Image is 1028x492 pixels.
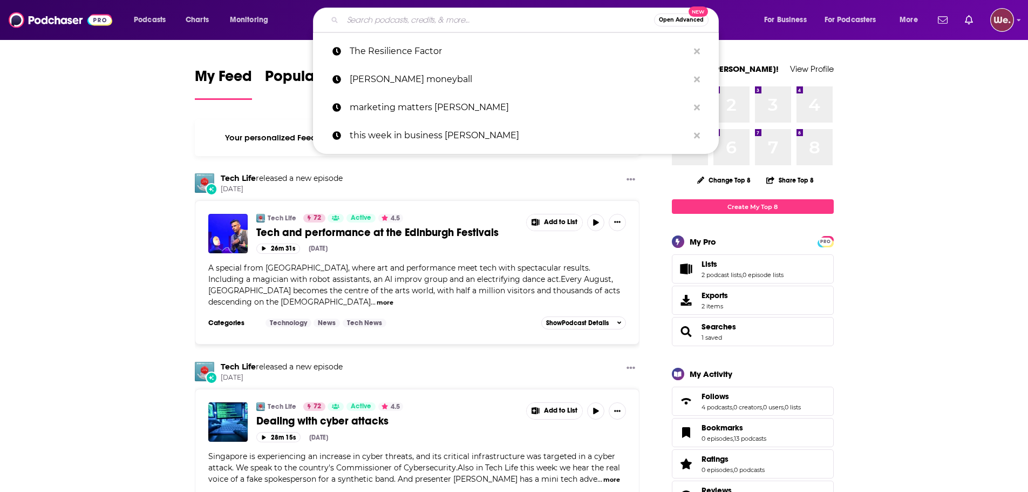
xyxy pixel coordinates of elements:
span: Monitoring [230,12,268,28]
a: Lists [676,261,697,277]
span: Logged in as LondonInsights [990,8,1014,32]
div: New Episode [206,372,217,383]
span: , [732,403,733,411]
a: 4 podcasts [702,403,732,411]
span: My Feed [195,67,252,92]
a: Technology [265,319,311,327]
span: 72 [314,401,321,412]
img: Tech and performance at the Edinburgh Festivals [208,214,248,253]
h3: released a new episode [221,173,343,184]
span: [DATE] [221,185,343,194]
a: Follows [676,394,697,409]
button: Show profile menu [990,8,1014,32]
a: Tech News [343,319,386,327]
div: My Pro [690,237,716,247]
span: Add to List [544,407,577,415]
a: My Feed [195,67,252,100]
span: Add to List [544,218,577,226]
h3: released a new episode [221,362,343,372]
span: Dealing with cyber attacks [256,414,389,428]
a: Ratings [702,454,765,464]
img: Podchaser - Follow, Share and Rate Podcasts [9,10,112,30]
span: Charts [186,12,209,28]
div: Search podcasts, credits, & more... [323,8,729,32]
button: open menu [818,11,892,29]
span: , [762,403,763,411]
a: Follows [702,392,801,401]
p: The Resilience Factor [350,37,689,65]
a: 0 episodes [702,435,733,442]
span: Searches [672,317,834,346]
a: Tech Life [268,402,296,411]
a: 72 [303,402,325,411]
span: Ratings [672,449,834,478]
span: , [733,435,734,442]
span: , [784,403,785,411]
a: marketing matters [PERSON_NAME] [313,93,719,122]
img: Tech Life [256,402,265,411]
button: Show More Button [527,403,583,419]
button: 28m 15s [256,432,301,442]
span: Active [351,213,371,224]
span: Ratings [702,454,729,464]
img: Tech Life [195,362,214,381]
span: Bookmarks [702,423,743,433]
span: Podcasts [134,12,166,28]
a: News [314,319,340,327]
div: Your personalized Feed is curated based on the Podcasts, Creators, Users, and Lists that you Follow. [195,119,640,156]
a: Welcome [PERSON_NAME]! [672,64,779,74]
span: Popular Feed [265,67,357,92]
button: Show More Button [622,362,639,375]
a: Bookmarks [702,423,766,433]
button: 4.5 [378,402,403,411]
img: User Profile [990,8,1014,32]
span: Exports [676,293,697,308]
input: Search podcasts, credits, & more... [343,11,654,29]
button: more [377,298,393,307]
h3: Categories [208,319,257,327]
span: 2 items [702,302,728,310]
a: Searches [676,324,697,339]
a: Create My Top 8 [672,199,834,214]
a: Exports [672,286,834,315]
a: Charts [179,11,215,29]
span: Open Advanced [659,17,704,23]
a: Active [346,402,376,411]
button: 26m 31s [256,244,300,254]
span: Searches [702,322,736,332]
a: Lists [702,259,784,269]
span: Follows [672,387,834,416]
a: 2 podcast lists [702,271,741,279]
span: , [741,271,743,279]
p: wharton moneyball [350,65,689,93]
span: ... [597,474,602,484]
span: For Podcasters [825,12,876,28]
img: Dealing with cyber attacks [208,402,248,442]
span: Singapore is experiencing an increase in cyber threats, and its critical infrastructure was targe... [208,451,620,484]
img: Tech Life [195,173,214,193]
span: Active [351,401,371,412]
button: 4.5 [378,214,403,223]
a: Tech Life [268,214,296,223]
button: Show More Button [609,214,626,231]
p: marketing matters wharton [350,93,689,122]
span: A special from [GEOGRAPHIC_DATA], where art and performance meet tech with spectacular results. I... [208,263,620,307]
button: Open AdvancedNew [654,14,709,26]
div: My Activity [690,369,732,379]
button: ShowPodcast Details [541,316,627,329]
a: 0 podcasts [734,466,765,474]
span: New [689,6,708,17]
a: Tech Life [256,214,265,223]
span: Lists [702,259,717,269]
button: more [603,475,620,484]
a: Tech and performance at the Edinburgh Festivals [256,226,519,239]
a: 0 creators [733,403,762,411]
button: open menu [222,11,282,29]
a: Show notifications dropdown [934,11,952,29]
a: 13 podcasts [734,435,766,442]
span: More [900,12,918,28]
